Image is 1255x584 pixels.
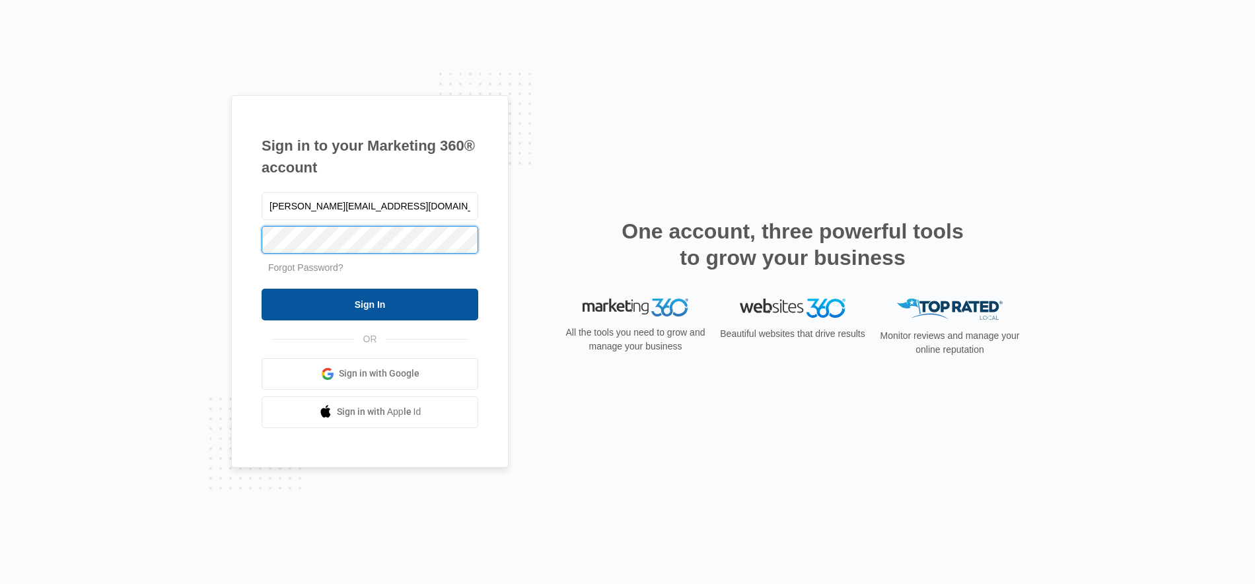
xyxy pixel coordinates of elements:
img: Top Rated Local [897,299,1003,320]
a: Sign in with Google [262,358,478,390]
a: Forgot Password? [268,262,343,273]
input: Email [262,192,478,220]
img: Marketing 360 [583,299,688,317]
h2: One account, three powerful tools to grow your business [618,218,968,271]
p: Beautiful websites that drive results [719,327,867,341]
span: Sign in with Google [339,367,419,381]
img: Websites 360 [740,299,845,318]
span: OR [354,332,386,346]
h1: Sign in to your Marketing 360® account [262,135,478,178]
p: Monitor reviews and manage your online reputation [876,329,1024,357]
a: Sign in with Apple Id [262,396,478,428]
span: Sign in with Apple Id [337,405,421,419]
p: All the tools you need to grow and manage your business [561,326,709,353]
input: Sign In [262,289,478,320]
